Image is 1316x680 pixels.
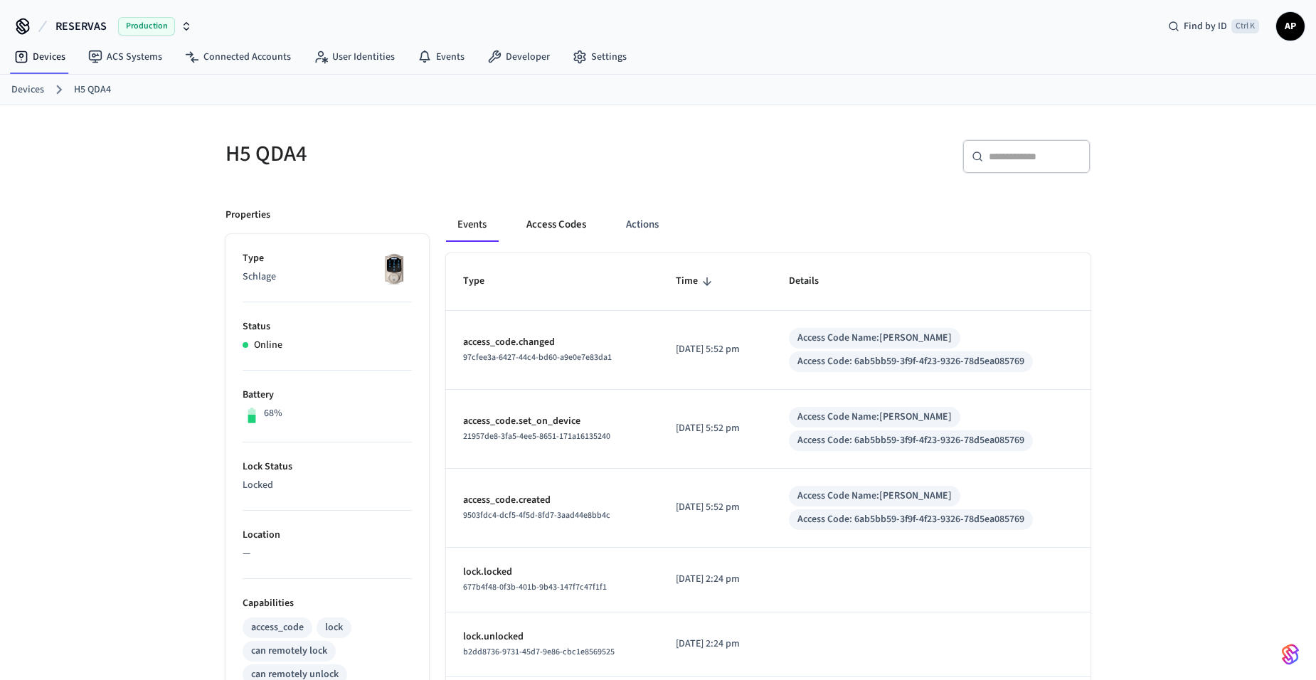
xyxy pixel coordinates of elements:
a: Events [406,44,476,70]
button: AP [1276,12,1305,41]
span: Production [118,17,175,36]
span: Details [789,270,837,292]
a: Settings [561,44,638,70]
p: [DATE] 2:24 pm [676,637,754,652]
p: access_code.created [463,493,642,508]
span: 97cfee3a-6427-44c4-bd60-a9e0e7e83da1 [463,351,612,363]
span: 677b4f48-0f3b-401b-9b43-147f7c47f1f1 [463,581,607,593]
a: ACS Systems [77,44,174,70]
button: Access Codes [515,208,598,242]
p: [DATE] 5:52 pm [676,342,754,357]
a: Devices [3,44,77,70]
div: Find by IDCtrl K [1157,14,1270,39]
img: SeamLogoGradient.69752ec5.svg [1282,643,1299,666]
div: can remotely lock [251,644,327,659]
span: b2dd8736-9731-45d7-9e86-cbc1e8569525 [463,646,615,658]
a: Developer [476,44,561,70]
p: access_code.changed [463,335,642,350]
img: Schlage Sense Smart Deadbolt with Camelot Trim, Front [376,251,412,287]
p: lock.locked [463,565,642,580]
p: Lock Status [243,459,412,474]
span: 21957de8-3fa5-4ee5-8651-171a16135240 [463,430,610,442]
div: access_code [251,620,304,635]
span: Find by ID [1184,19,1227,33]
a: Connected Accounts [174,44,302,70]
p: [DATE] 5:52 pm [676,421,754,436]
h5: H5 QDA4 [225,139,649,169]
span: 9503fdc4-dcf5-4f5d-8fd7-3aad44e8bb4c [463,509,610,521]
p: lock.unlocked [463,629,642,644]
p: Capabilities [243,596,412,611]
p: Location [243,528,412,543]
span: Time [676,270,716,292]
button: Events [446,208,498,242]
button: Actions [615,208,670,242]
span: Ctrl K [1231,19,1259,33]
div: Access Code: 6ab5bb59-3f9f-4f23-9326-78d5ea085769 [797,354,1024,369]
p: Battery [243,388,412,403]
div: Access Code: 6ab5bb59-3f9f-4f23-9326-78d5ea085769 [797,512,1024,527]
p: Status [243,319,412,334]
div: Access Code Name: [PERSON_NAME] [797,410,952,425]
p: [DATE] 2:24 pm [676,572,754,587]
p: — [243,546,412,561]
p: [DATE] 5:52 pm [676,500,754,515]
p: Locked [243,478,412,493]
div: Access Code: 6ab5bb59-3f9f-4f23-9326-78d5ea085769 [797,433,1024,448]
p: Properties [225,208,270,223]
p: Type [243,251,412,266]
span: RESERVAS [55,18,107,35]
p: access_code.set_on_device [463,414,642,429]
div: ant example [446,208,1091,242]
div: Access Code Name: [PERSON_NAME] [797,489,952,504]
span: Type [463,270,503,292]
span: AP [1278,14,1303,39]
p: Schlage [243,270,412,285]
a: User Identities [302,44,406,70]
div: Access Code Name: [PERSON_NAME] [797,331,952,346]
p: Online [254,338,282,353]
div: lock [325,620,343,635]
a: Devices [11,83,44,97]
p: 68% [264,406,282,421]
a: H5 QDA4 [74,83,111,97]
